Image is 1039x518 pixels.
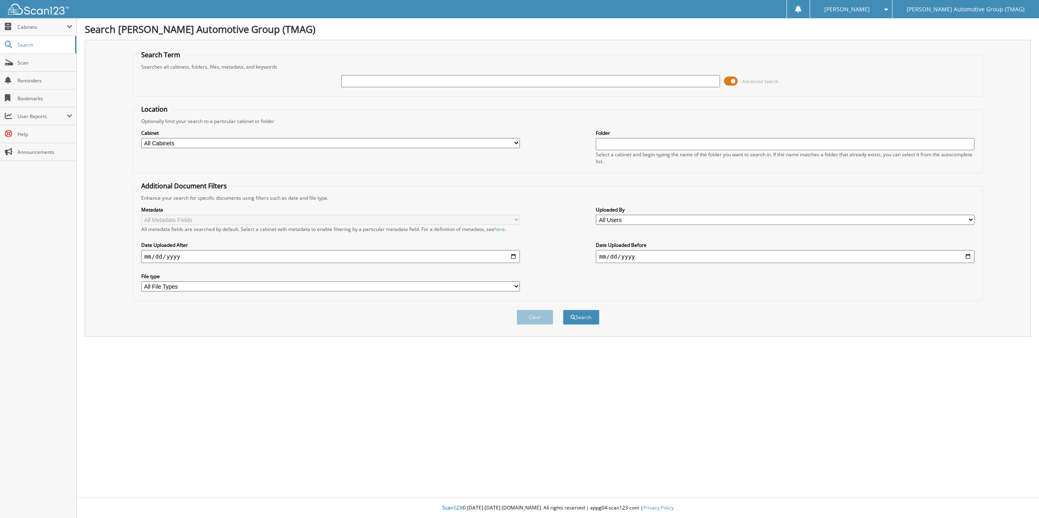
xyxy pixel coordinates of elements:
span: User Reports [17,113,67,120]
span: Search [17,41,71,48]
label: Cabinet [141,129,520,136]
span: Bookmarks [17,95,72,102]
div: Enhance your search for specific documents using filters such as date and file type. [137,194,979,201]
legend: Additional Document Filters [137,181,231,190]
h1: Search [PERSON_NAME] Automotive Group (TMAG) [85,22,1031,36]
div: Optionally limit your search to a particular cabinet or folder [137,118,979,125]
span: Scan [17,59,72,66]
label: Date Uploaded Before [596,242,974,248]
span: Help [17,131,72,138]
div: All metadata fields are searched by default. Select a cabinet with metadata to enable filtering b... [141,226,520,233]
span: [PERSON_NAME] [824,7,870,12]
label: Folder [596,129,974,136]
button: Search [563,310,599,325]
label: Date Uploaded After [141,242,520,248]
div: © [DATE]-[DATE] [DOMAIN_NAME]. All rights reserved | appg04-scan123-com | [77,498,1039,518]
a: here [494,226,505,233]
label: File type [141,273,520,280]
label: Uploaded By [596,206,974,213]
legend: Location [137,105,172,114]
span: Cabinets [17,24,67,30]
button: Clear [517,310,553,325]
span: Reminders [17,77,72,84]
a: Privacy Policy [643,504,674,511]
img: scan123-logo-white.svg [8,4,69,15]
span: [PERSON_NAME] Automotive Group (TMAG) [907,7,1024,12]
input: end [596,250,974,263]
span: Announcements [17,149,72,155]
div: Searches all cabinets, folders, files, metadata, and keywords [137,63,979,70]
span: Scan123 [442,504,462,511]
span: Advanced Search [742,78,778,84]
legend: Search Term [137,50,184,59]
label: Metadata [141,206,520,213]
input: start [141,250,520,263]
div: Select a cabinet and begin typing the name of the folder you want to search in. If the name match... [596,151,974,165]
